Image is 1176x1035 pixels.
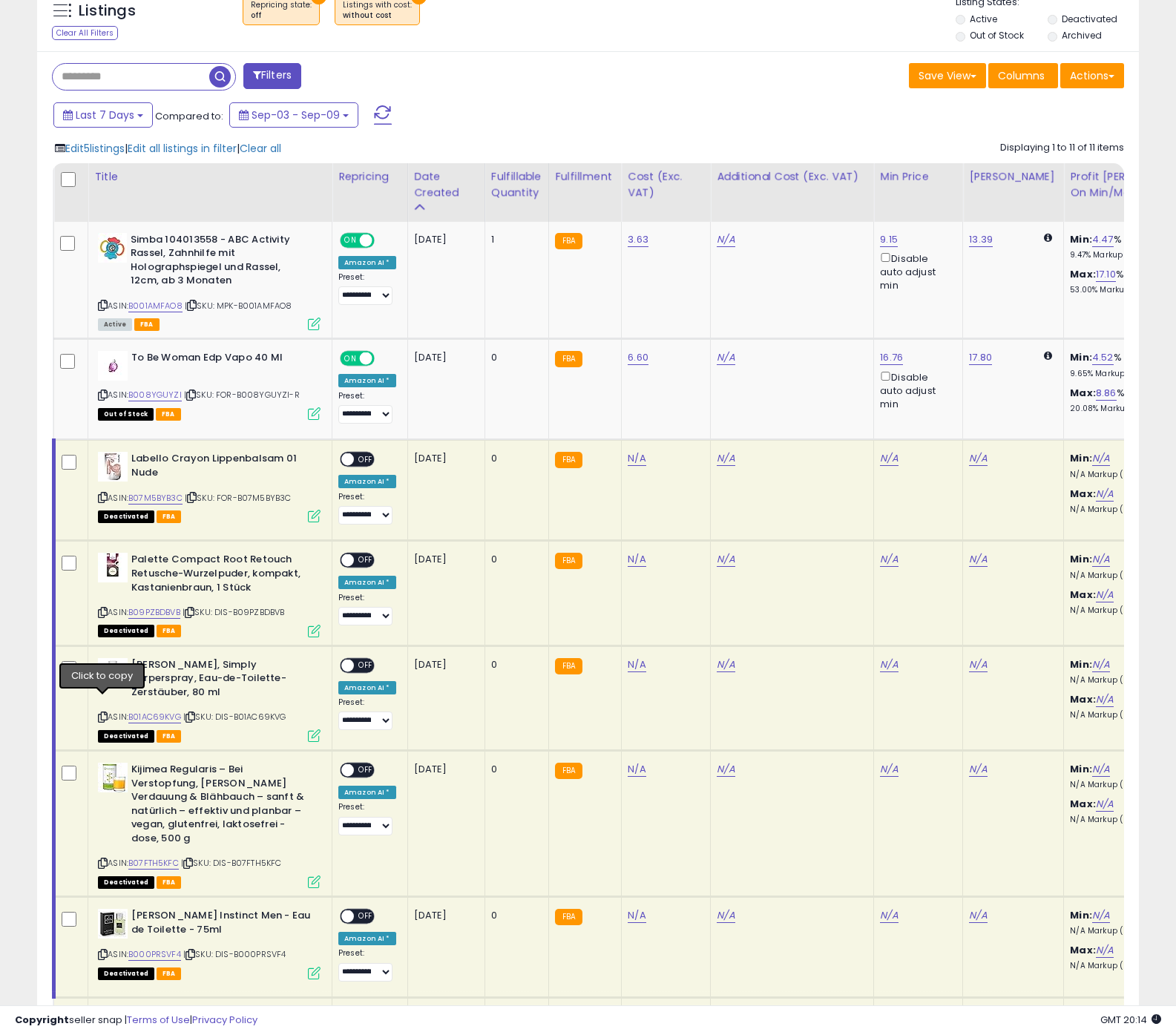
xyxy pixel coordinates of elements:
[98,763,128,792] img: 414ug8A-xRL._SL40_.jpg
[1070,451,1092,465] b: Min:
[338,593,396,626] div: Preset:
[98,351,128,381] img: 31goNADJKjL._SL40_.jpg
[1044,351,1052,361] i: Calculated using Dynamic Max Price.
[338,576,396,589] div: Amazon AI *
[414,909,473,922] div: [DATE]
[555,553,582,569] small: FBA
[969,169,1057,185] div: [PERSON_NAME]
[491,351,537,364] div: 0
[128,606,180,619] a: B09PZBDBVB
[909,63,986,88] button: Save View
[354,764,378,777] span: OFF
[128,857,179,870] a: B07FTH5KFC
[969,232,993,247] a: 13.39
[338,786,396,799] div: Amazon AI *
[79,1,136,22] h5: Listings
[65,141,125,156] span: Edit 5 listings
[1070,552,1092,566] b: Min:
[341,352,360,365] span: ON
[338,272,396,306] div: Preset:
[969,350,992,365] a: 17.80
[880,451,898,466] a: N/A
[1100,1013,1161,1027] span: 2025-09-17 20:14 GMT
[98,658,321,740] div: ASIN:
[251,10,312,21] div: off
[131,553,312,598] b: Palette Compact Root Retouch Retusche-Wurzelpuder, kompakt, Kastanienbraun, 1 Stück
[98,967,154,980] span: All listings that are unavailable for purchase on Amazon for any reason other than out-of-stock
[998,68,1045,83] span: Columns
[1096,386,1117,401] a: 8.86
[628,552,646,567] a: N/A
[414,351,473,364] div: [DATE]
[52,26,118,40] div: Clear All Filters
[555,763,582,779] small: FBA
[628,232,648,247] a: 3.63
[880,552,898,567] a: N/A
[1062,13,1117,25] label: Deactivated
[1092,908,1110,923] a: N/A
[134,318,160,331] span: FBA
[1070,797,1096,811] b: Max:
[98,233,127,263] img: 41GuIKZe7ZL._SL40_.jpg
[717,350,735,365] a: N/A
[491,169,542,200] div: Fulfillable Quantity
[717,552,735,567] a: N/A
[555,351,582,367] small: FBA
[717,657,735,672] a: N/A
[880,250,951,293] div: Disable auto adjust min
[98,318,132,331] span: All listings currently available for purchase on Amazon
[343,10,412,21] div: without cost
[555,909,582,925] small: FBA
[157,730,182,743] span: FBA
[1092,350,1114,365] a: 4.52
[1096,797,1114,812] a: N/A
[1044,233,1052,243] i: Calculated using Dynamic Max Price.
[128,141,237,156] span: Edit all listings in filter
[491,763,537,776] div: 0
[717,451,735,466] a: N/A
[555,658,582,674] small: FBA
[338,681,396,694] div: Amazon AI *
[131,763,312,849] b: Kijimea Regularis – Bei Verstopfung, [PERSON_NAME] Verdauung & Blähbauch – sanft & natürlich – ef...
[414,553,473,566] div: [DATE]
[229,102,358,128] button: Sep-03 - Sep-09
[338,475,396,488] div: Amazon AI *
[98,510,154,523] span: All listings that are unavailable for purchase on Amazon for any reason other than out-of-stock
[880,350,903,365] a: 16.76
[717,169,867,185] div: Additional Cost (Exc. VAT)
[98,730,154,743] span: All listings that are unavailable for purchase on Amazon for any reason other than out-of-stock
[1070,762,1092,776] b: Min:
[491,658,537,671] div: 0
[338,256,396,269] div: Amazon AI *
[354,659,378,671] span: OFF
[969,552,987,567] a: N/A
[157,967,182,980] span: FBA
[1092,657,1110,672] a: N/A
[98,351,321,418] div: ASIN:
[880,369,951,412] div: Disable auto adjust min
[1070,232,1092,246] b: Min:
[183,948,286,960] span: | SKU: DIS-B000PRSVF4
[491,452,537,465] div: 0
[98,553,128,582] img: 41tPZDlN90L._SL40_.jpg
[98,763,321,887] div: ASIN:
[98,553,321,635] div: ASIN:
[155,109,223,123] span: Compared to:
[240,141,281,156] span: Clear all
[53,102,153,128] button: Last 7 Days
[1092,232,1114,247] a: 4.47
[1070,267,1096,281] b: Max:
[98,452,128,482] img: 41uCsJO4-sL._SL40_.jpg
[338,391,396,424] div: Preset:
[131,233,311,292] b: Simba 104013558 - ABC Activity Rassel, Zahnhilfe mit Holographspiegel und Rassel, 12cm, ab 3 Monaten
[131,658,312,703] b: [PERSON_NAME], Simply Körperspray, Eau-de-Toilette-Zerstäuber, 80 ml
[1070,386,1096,400] b: Max:
[717,908,735,923] a: N/A
[181,857,282,869] span: | SKU: DIS-B07FTH5KFC
[969,657,987,672] a: N/A
[988,63,1058,88] button: Columns
[98,233,321,329] div: ASIN:
[156,408,181,421] span: FBA
[628,762,646,777] a: N/A
[1092,451,1110,466] a: N/A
